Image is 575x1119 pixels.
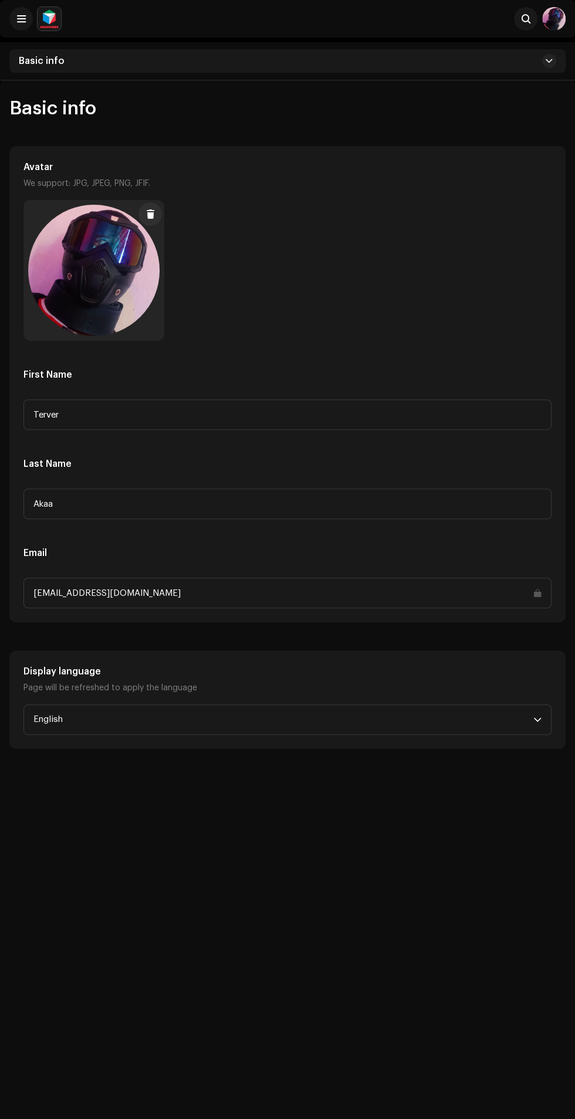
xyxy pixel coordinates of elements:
h5: First Name [23,368,552,382]
h5: Last Name [23,457,552,471]
img: feab3aad-9b62-475c-8caf-26f15a9573ee [38,7,61,30]
div: dropdown trigger [533,705,542,734]
input: Email [23,578,552,608]
h5: Email [23,546,552,560]
span: Basic info [9,99,96,118]
img: b37596ab-0762-4127-bca5-0659f3d2aabb [542,7,566,30]
h5: Avatar [23,160,552,174]
input: Last name [23,489,552,519]
h5: Display language [23,664,552,679]
span: Basic info [19,56,65,66]
span: English [33,705,533,734]
p: We support: JPG, JPEG, PNG, JFIF. [23,177,552,191]
p: Page will be refreshed to apply the language [23,681,552,695]
input: First name [23,399,552,430]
